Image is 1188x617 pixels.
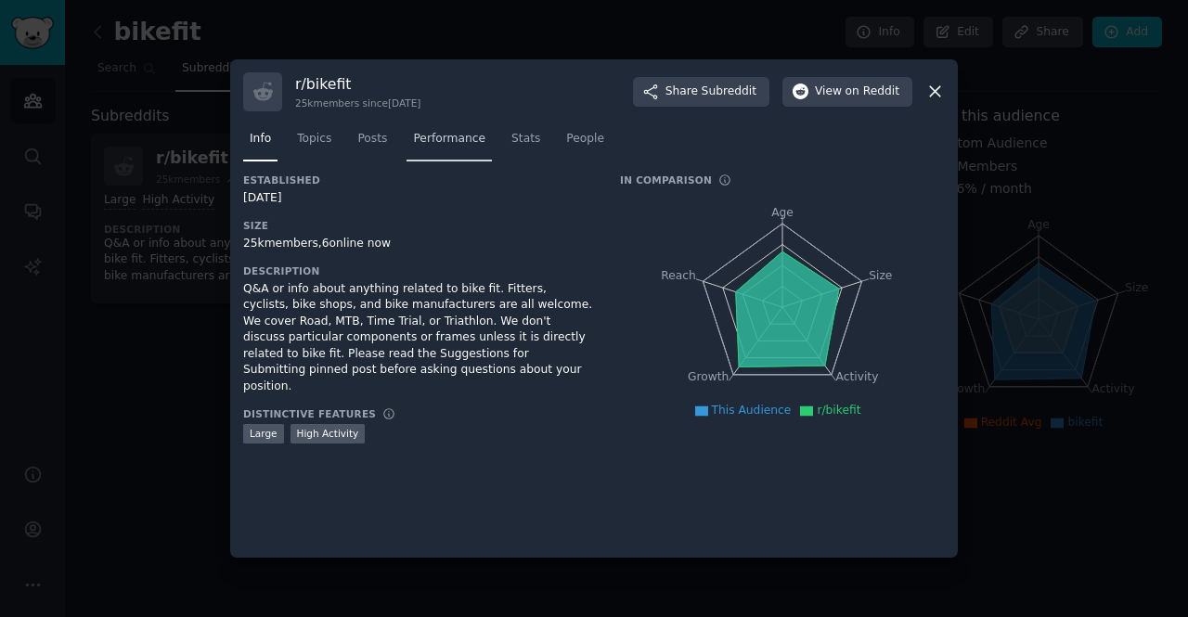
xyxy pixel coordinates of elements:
span: r/bikefit [817,404,860,417]
tspan: Age [771,206,794,219]
div: High Activity [291,424,366,443]
span: Subreddit [702,84,756,100]
span: Share [665,84,756,100]
h3: In Comparison [620,174,712,186]
h3: Distinctive Features [243,407,376,420]
a: People [560,124,611,162]
h3: r/ bikefit [295,74,420,94]
tspan: Size [869,268,892,281]
span: Stats [511,131,540,148]
span: on Reddit [846,84,899,100]
a: Stats [505,124,547,162]
span: Topics [297,131,331,148]
h3: Description [243,264,594,277]
a: Posts [351,124,394,162]
tspan: Growth [688,370,729,383]
a: Performance [407,124,492,162]
button: Viewon Reddit [782,77,912,107]
span: This Audience [712,404,792,417]
div: [DATE] [243,190,594,207]
button: ShareSubreddit [633,77,769,107]
div: 25k members since [DATE] [295,96,420,109]
h3: Established [243,174,594,186]
span: Info [250,131,271,148]
span: View [815,84,899,100]
a: Topics [291,124,338,162]
span: Posts [357,131,387,148]
div: Large [243,424,284,443]
h3: Size [243,219,594,232]
tspan: Activity [836,370,879,383]
div: Q&A or info about anything related to bike fit. Fitters, cyclists, bike shops, and bike manufactu... [243,281,594,395]
tspan: Reach [661,268,696,281]
span: Performance [413,131,485,148]
div: 25k members, 6 online now [243,236,594,252]
a: Info [243,124,278,162]
span: People [566,131,604,148]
